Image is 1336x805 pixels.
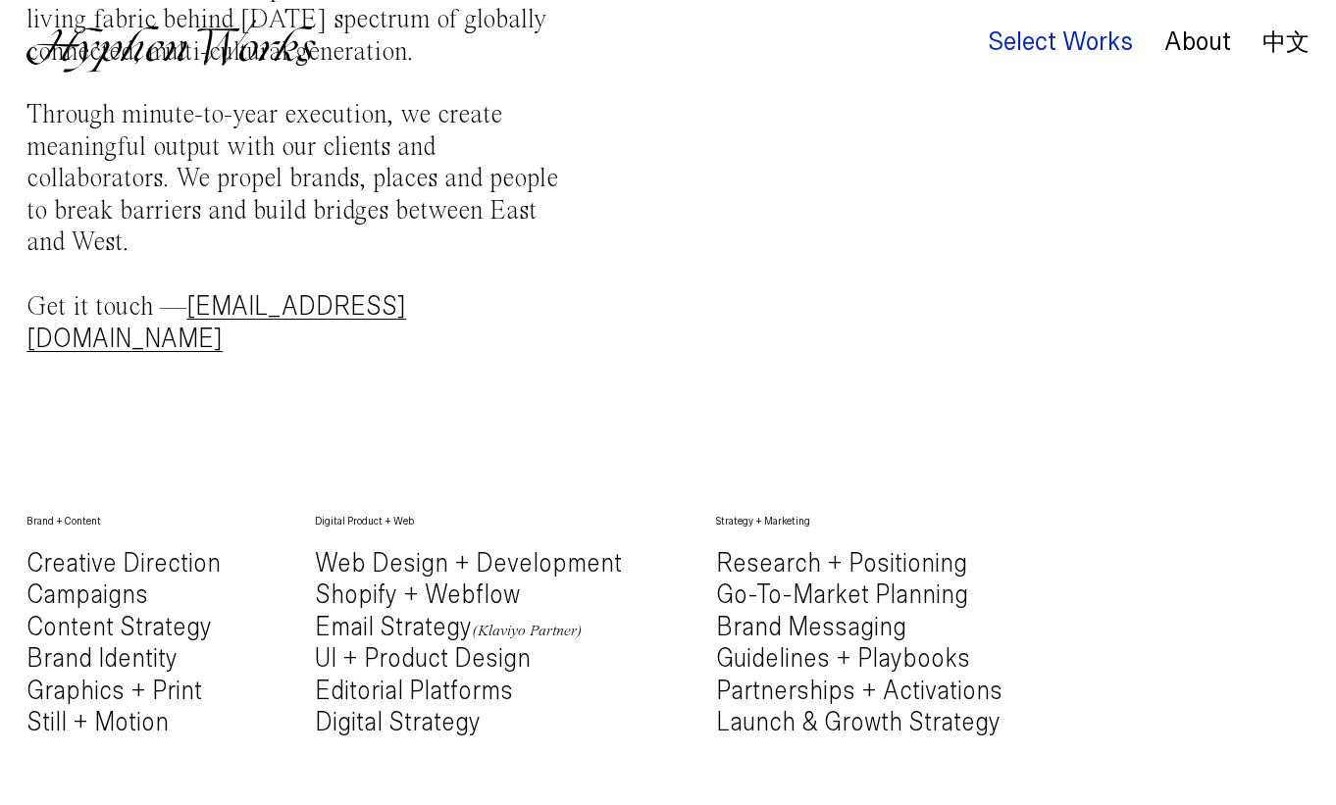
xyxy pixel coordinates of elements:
[1164,28,1231,56] div: About
[988,28,1133,56] div: Select Works
[1164,32,1231,54] a: About
[315,514,622,528] h6: Digital Product + Web
[1262,31,1310,53] a: 中文
[988,32,1133,54] a: Select Works
[716,548,1002,738] h4: Research + Positioning Go-To-Market Planning Brand Messaging Guidelines + Playbooks Partnerships ...
[26,20,316,73] img: Hyphen Works
[26,293,406,352] a: [EMAIL_ADDRESS][DOMAIN_NAME]
[26,514,221,528] h6: Brand + Content
[472,624,582,639] em: (Klaviyo Partner)
[26,548,221,738] h4: Creative Direction Campaigns Content Strategy Brand Identity Graphics + Print Still + Motion
[716,514,1002,528] h6: Strategy + Marketing
[315,548,622,738] h4: Web Design + Development Shopify + Webflow Email Strategy UI + Product Design Editorial Platforms...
